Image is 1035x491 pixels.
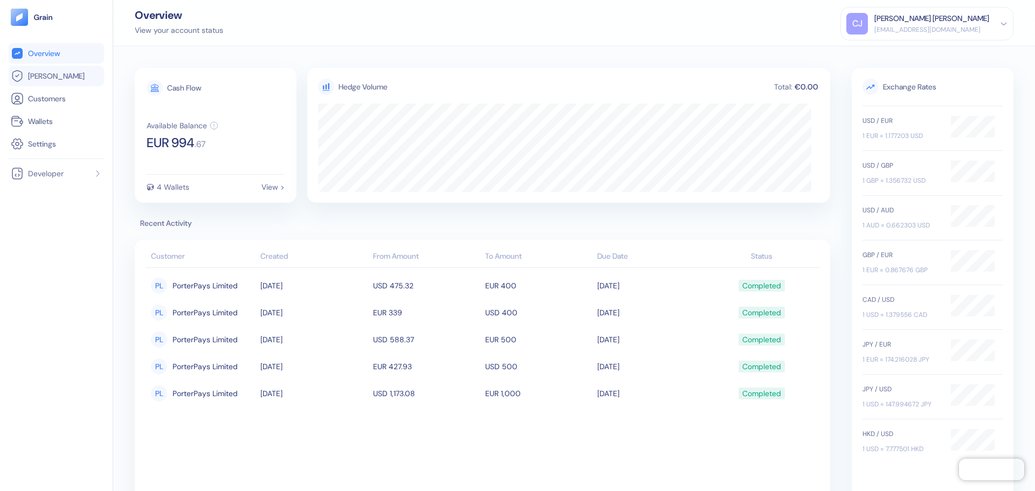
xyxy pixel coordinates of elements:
div: PL [151,385,167,402]
img: logo [33,13,53,21]
a: Overview [11,47,102,60]
div: Overview [135,10,223,20]
div: 1 EUR = 0.867676 GBP [862,265,940,275]
td: USD 1,173.08 [370,380,482,407]
div: USD / EUR [862,116,940,126]
div: [EMAIL_ADDRESS][DOMAIN_NAME] [874,25,989,34]
span: Wallets [28,116,53,127]
div: HKD / USD [862,429,940,439]
div: PL [151,305,167,321]
div: PL [151,331,167,348]
div: View your account status [135,25,223,36]
span: PorterPays Limited [172,384,238,403]
div: Completed [742,330,781,349]
div: 1 USD = 7.777501 HKD [862,444,940,454]
span: Recent Activity [135,218,830,229]
td: [DATE] [595,272,707,299]
span: Developer [28,168,64,179]
span: [PERSON_NAME] [28,71,85,81]
div: CJ [846,13,868,34]
td: EUR 500 [482,326,595,353]
button: Available Balance [147,121,218,130]
td: [DATE] [258,272,370,299]
td: EUR 427.93 [370,353,482,380]
span: PorterPays Limited [172,330,238,349]
span: EUR 994 [147,136,195,149]
div: Total: [773,83,793,91]
div: €0.00 [793,83,819,91]
td: USD 400 [482,299,595,326]
td: [DATE] [595,353,707,380]
td: [DATE] [258,353,370,380]
th: Created [258,246,370,268]
span: . 67 [195,140,205,149]
div: 1 USD = 1.379556 CAD [862,310,940,320]
div: Hedge Volume [339,81,388,93]
td: [DATE] [595,380,707,407]
div: Status [710,251,814,262]
td: USD 500 [482,353,595,380]
th: Customer [146,246,258,268]
div: 1 USD = 147.994672 JPY [862,399,940,409]
span: PorterPays Limited [172,357,238,376]
div: 1 AUD = 0.662303 USD [862,220,940,230]
div: Completed [742,384,781,403]
div: JPY / USD [862,384,940,394]
th: To Amount [482,246,595,268]
td: [DATE] [258,326,370,353]
div: USD / AUD [862,205,940,215]
div: CAD / USD [862,295,940,305]
div: PL [151,358,167,375]
div: 4 Wallets [157,183,189,191]
td: [DATE] [595,326,707,353]
td: EUR 339 [370,299,482,326]
div: Completed [742,303,781,322]
th: From Amount [370,246,482,268]
td: [DATE] [258,299,370,326]
div: JPY / EUR [862,340,940,349]
a: [PERSON_NAME] [11,70,102,82]
div: 1 EUR = 174.216028 JPY [862,355,940,364]
a: Wallets [11,115,102,128]
td: EUR 1,000 [482,380,595,407]
iframe: Chatra live chat [959,459,1024,480]
td: [DATE] [595,299,707,326]
span: PorterPays Limited [172,276,238,295]
span: Customers [28,93,66,104]
img: logo-tablet-V2.svg [11,9,28,26]
div: Completed [742,276,781,295]
td: USD 475.32 [370,272,482,299]
div: Available Balance [147,122,207,129]
a: Customers [11,92,102,105]
div: Completed [742,357,781,376]
div: USD / GBP [862,161,940,170]
div: 1 GBP = 1.356732 USD [862,176,940,185]
th: Due Date [595,246,707,268]
span: Settings [28,139,56,149]
div: Cash Flow [167,84,201,92]
td: USD 588.37 [370,326,482,353]
a: Settings [11,137,102,150]
span: PorterPays Limited [172,303,238,322]
div: View > [261,183,285,191]
span: Overview [28,48,60,59]
div: 1 EUR = 1.177203 USD [862,131,940,141]
div: PL [151,278,167,294]
td: [DATE] [258,380,370,407]
div: GBP / EUR [862,250,940,260]
td: EUR 400 [482,272,595,299]
div: [PERSON_NAME] [PERSON_NAME] [874,13,989,24]
span: Exchange Rates [862,79,1003,95]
